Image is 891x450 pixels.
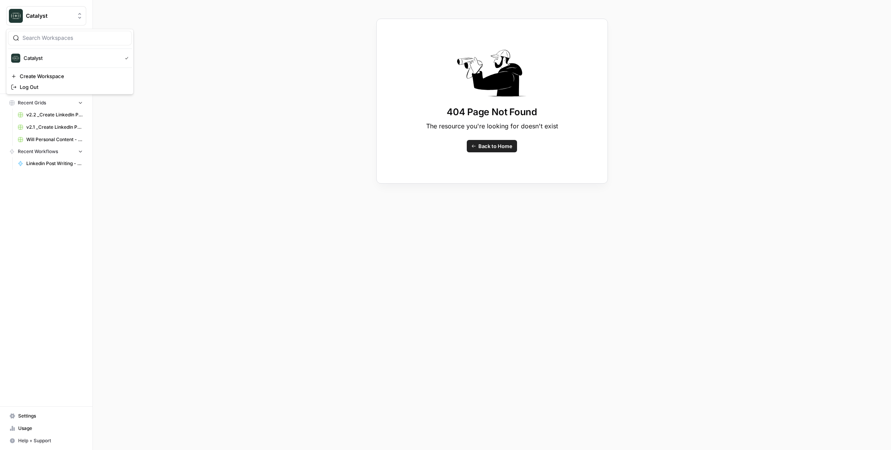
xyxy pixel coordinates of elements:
a: Settings [6,410,86,422]
button: Recent Workflows [6,146,86,157]
h1: 404 Page Not Found [447,106,537,118]
span: Settings [18,412,83,419]
span: v2.2 _Create LinkedIn Posts from Template - powersteps Grid [26,111,83,118]
span: Linkedin Post Writing - [DATE] [26,160,83,167]
img: Catalyst Logo [11,53,20,63]
span: Usage [18,425,83,432]
button: Recent Grids [6,97,86,109]
button: Help + Support [6,435,86,447]
span: Create Workspace [20,72,126,80]
div: Workspace: Catalyst [6,29,134,94]
a: v2.1 _Create LinkedIn Posts from Template Grid [14,121,86,133]
p: The resource you're looking for doesn't exist [426,121,558,131]
img: Catalyst Logo [9,9,23,23]
button: Workspace: Catalyst [6,6,86,26]
a: Usage [6,422,86,435]
a: Linkedin Post Writing - [DATE] [14,157,86,170]
a: Log Out [8,82,132,92]
span: Recent Workflows [18,148,58,155]
span: Recent Grids [18,99,46,106]
span: Back to Home [478,142,512,150]
span: Log Out [20,83,126,91]
span: Will Personal Content - [DATE] [26,136,83,143]
input: Search Workspaces [22,34,127,42]
a: Back to Home [467,140,517,152]
span: Help + Support [18,437,83,444]
span: v2.1 _Create LinkedIn Posts from Template Grid [26,124,83,131]
a: Create Workspace [8,71,132,82]
span: Catalyst [24,54,119,62]
a: v2.2 _Create LinkedIn Posts from Template - powersteps Grid [14,109,86,121]
a: Will Personal Content - [DATE] [14,133,86,146]
span: Catalyst [26,12,73,20]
